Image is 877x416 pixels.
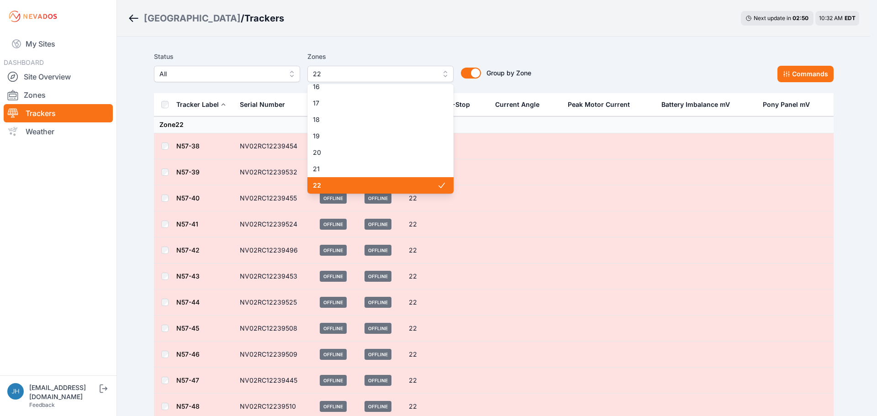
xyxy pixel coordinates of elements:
[313,148,437,157] span: 20
[313,68,435,79] span: 22
[313,99,437,108] span: 17
[313,82,437,91] span: 16
[307,84,454,194] div: 22
[313,115,437,124] span: 18
[313,164,437,174] span: 21
[313,181,437,190] span: 22
[307,66,454,82] button: 22
[313,132,437,141] span: 19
